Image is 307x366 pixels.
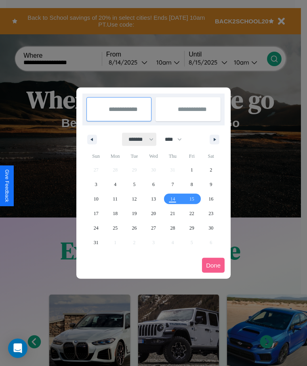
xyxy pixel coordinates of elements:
button: 30 [202,221,221,235]
button: 7 [163,177,182,192]
span: 2 [210,163,212,177]
button: 11 [105,192,124,206]
div: Give Feedback [4,169,10,202]
span: 30 [208,221,213,235]
span: 11 [113,192,118,206]
button: 27 [144,221,163,235]
span: 14 [170,192,175,206]
button: 13 [144,192,163,206]
button: 17 [86,206,105,221]
button: 23 [202,206,221,221]
span: Sat [202,150,221,163]
span: Mon [105,150,124,163]
button: 3 [86,177,105,192]
button: 20 [144,206,163,221]
span: 18 [113,206,118,221]
button: 10 [86,192,105,206]
button: 8 [182,177,201,192]
span: Fri [182,150,201,163]
button: 6 [144,177,163,192]
span: 10 [94,192,99,206]
span: 8 [191,177,193,192]
button: 28 [163,221,182,235]
span: 27 [151,221,156,235]
button: 29 [182,221,201,235]
span: Thu [163,150,182,163]
button: 25 [105,221,124,235]
span: 16 [208,192,213,206]
button: 2 [202,163,221,177]
button: 22 [182,206,201,221]
button: 19 [125,206,144,221]
span: 21 [170,206,175,221]
span: 28 [170,221,175,235]
span: 5 [133,177,136,192]
span: 29 [189,221,194,235]
button: 1 [182,163,201,177]
span: 12 [132,192,137,206]
span: 31 [94,235,99,250]
button: Done [202,258,225,273]
span: 1 [191,163,193,177]
button: 24 [86,221,105,235]
span: 6 [152,177,155,192]
span: Tue [125,150,144,163]
span: 19 [132,206,137,221]
span: 20 [151,206,156,221]
button: 5 [125,177,144,192]
span: Wed [144,150,163,163]
button: 31 [86,235,105,250]
span: 26 [132,221,137,235]
button: 18 [105,206,124,221]
div: Open Intercom Messenger [8,339,27,358]
span: 17 [94,206,99,221]
button: 21 [163,206,182,221]
button: 14 [163,192,182,206]
span: 24 [94,221,99,235]
button: 16 [202,192,221,206]
button: 26 [125,221,144,235]
span: 3 [95,177,97,192]
span: 15 [189,192,194,206]
span: 9 [210,177,212,192]
span: 22 [189,206,194,221]
button: 9 [202,177,221,192]
button: 4 [105,177,124,192]
span: 25 [113,221,118,235]
button: 12 [125,192,144,206]
button: 15 [182,192,201,206]
span: 23 [208,206,213,221]
span: Sun [86,150,105,163]
span: 7 [171,177,174,192]
span: 4 [114,177,116,192]
span: 13 [151,192,156,206]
